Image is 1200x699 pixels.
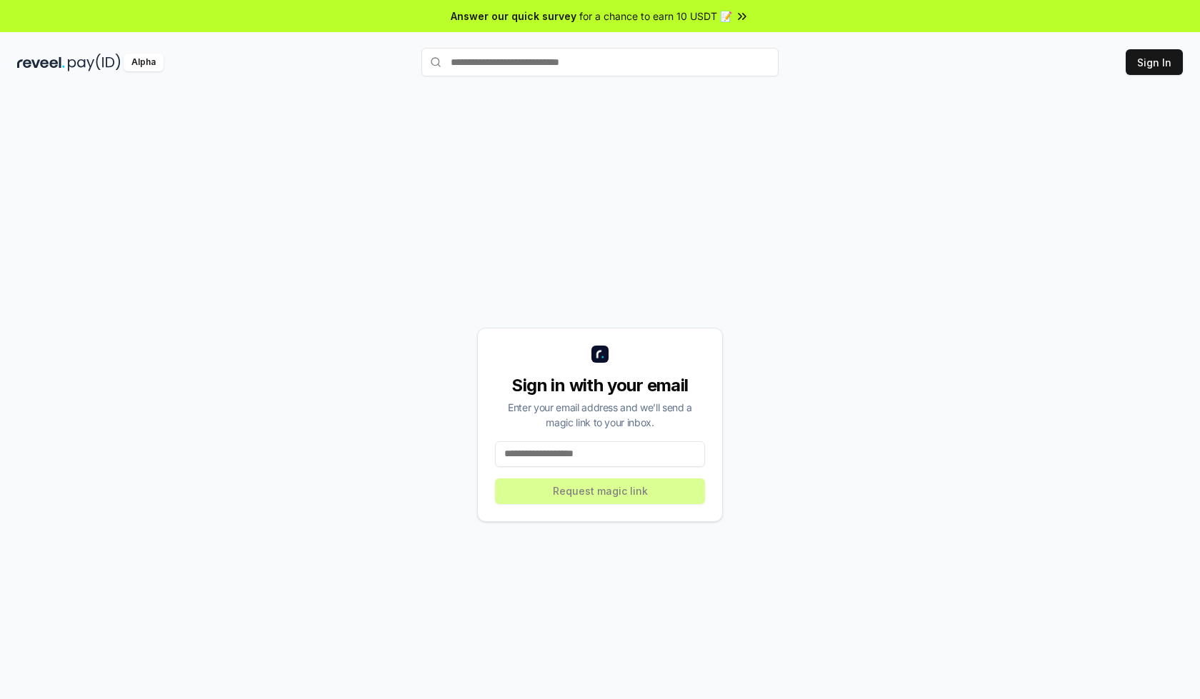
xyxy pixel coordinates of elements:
[451,9,576,24] span: Answer our quick survey
[591,346,609,363] img: logo_small
[495,400,705,430] div: Enter your email address and we’ll send a magic link to your inbox.
[124,54,164,71] div: Alpha
[579,9,732,24] span: for a chance to earn 10 USDT 📝
[17,54,65,71] img: reveel_dark
[1126,49,1183,75] button: Sign In
[495,374,705,397] div: Sign in with your email
[68,54,121,71] img: pay_id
